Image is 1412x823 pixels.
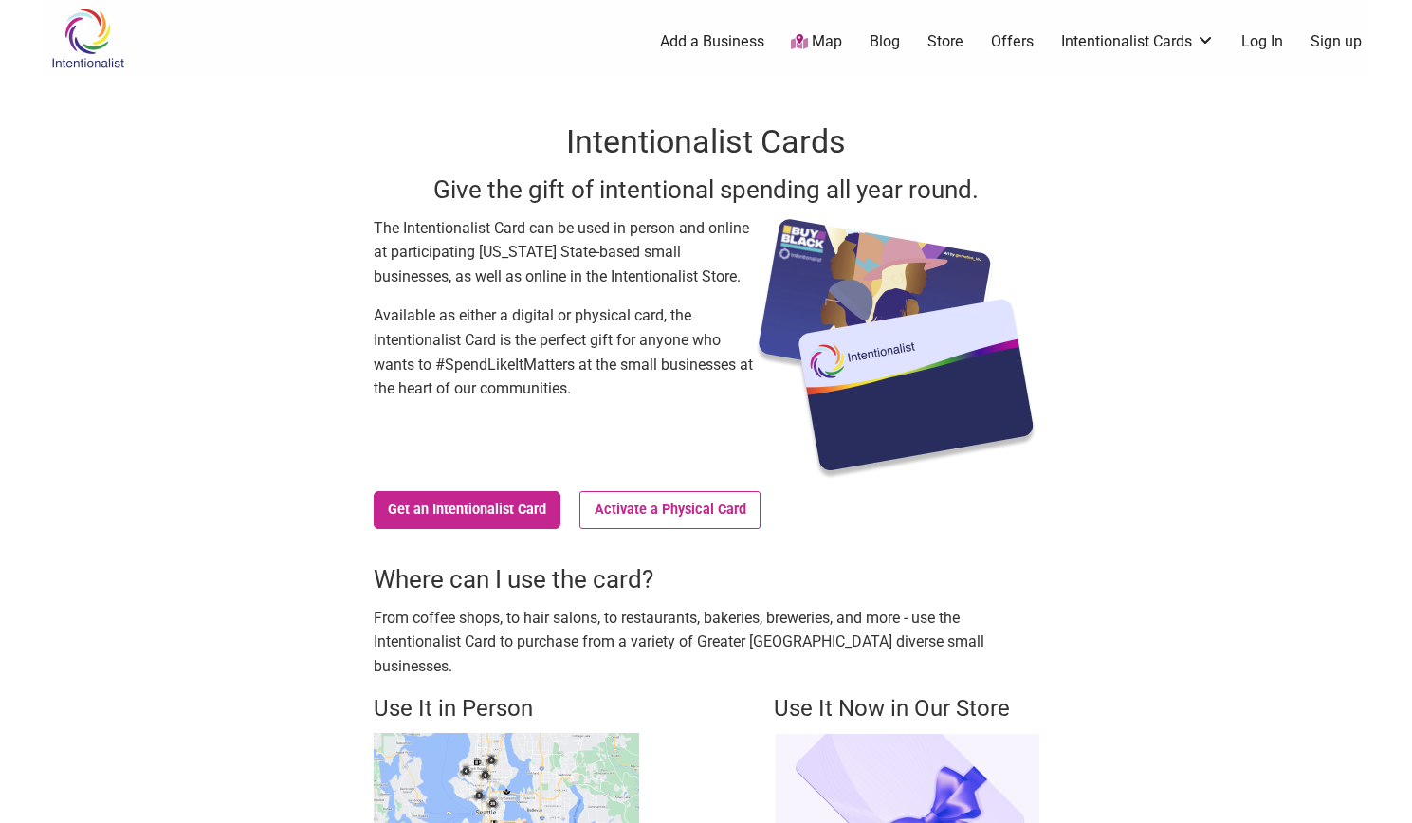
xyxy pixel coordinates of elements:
p: From coffee shops, to hair salons, to restaurants, bakeries, breweries, and more - use the Intent... [374,606,1039,679]
h3: Where can I use the card? [374,562,1039,596]
p: The Intentionalist Card can be used in person and online at participating [US_STATE] State-based ... [374,216,753,289]
a: Log In [1241,31,1283,52]
a: Add a Business [660,31,764,52]
h4: Use It Now in Our Store [774,693,1039,725]
a: Blog [870,31,900,52]
a: Store [927,31,963,52]
a: Activate a Physical Card [579,491,761,529]
a: Map [791,31,842,53]
a: Sign up [1311,31,1362,52]
a: Intentionalist Cards [1061,31,1215,52]
h4: Use It in Person [374,693,639,725]
a: Offers [991,31,1034,52]
h1: Intentionalist Cards [374,119,1039,165]
a: Get an Intentionalist Card [374,491,561,529]
h3: Give the gift of intentional spending all year round. [374,173,1039,207]
p: Available as either a digital or physical card, the Intentionalist Card is the perfect gift for a... [374,303,753,400]
img: Intentionalist [43,8,133,69]
img: Intentionalist Card [753,216,1039,482]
